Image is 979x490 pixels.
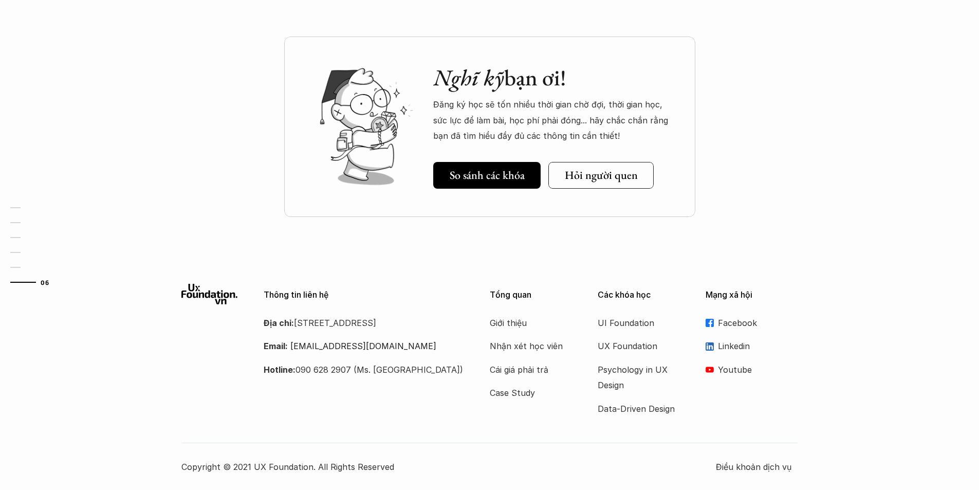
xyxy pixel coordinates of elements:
a: Youtube [706,362,798,377]
a: 06 [10,276,59,288]
a: Data-Driven Design [598,401,680,416]
a: Linkedin [706,338,798,354]
p: Đăng ký học sẽ tốn nhiều thời gian chờ đợi, thời gian học, sức lực để làm bài, học phí phải đóng.... [433,97,675,143]
p: Facebook [718,315,798,331]
p: [STREET_ADDRESS] [264,315,464,331]
p: Tổng quan [490,290,582,300]
a: [EMAIL_ADDRESS][DOMAIN_NAME] [290,341,436,351]
a: Case Study [490,385,572,401]
p: Linkedin [718,338,798,354]
a: So sánh các khóa [433,162,541,189]
a: Psychology in UX Design [598,362,680,393]
a: Nhận xét học viên [490,338,572,354]
a: Hỏi người quen [548,162,654,189]
p: Copyright © 2021 UX Foundation. All Rights Reserved [181,459,716,475]
a: Điều khoản dịch vụ [716,459,798,475]
strong: 06 [41,279,49,286]
p: Mạng xã hội [706,290,798,300]
p: Thông tin liên hệ [264,290,464,300]
a: Giới thiệu [490,315,572,331]
a: Facebook [706,315,798,331]
p: 090 628 2907 (Ms. [GEOGRAPHIC_DATA]) [264,362,464,377]
em: Nghĩ kỹ [433,63,504,92]
strong: Email: [264,341,288,351]
h5: So sánh các khóa [450,169,525,182]
h5: Hỏi người quen [565,169,638,182]
p: Các khóa học [598,290,690,300]
p: Youtube [718,362,798,377]
a: UX Foundation [598,338,680,354]
a: Cái giá phải trả [490,362,572,377]
h2: bạn ơi! [433,64,675,92]
strong: Hotline: [264,365,295,375]
strong: Địa chỉ: [264,318,294,328]
a: UI Foundation [598,315,680,331]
